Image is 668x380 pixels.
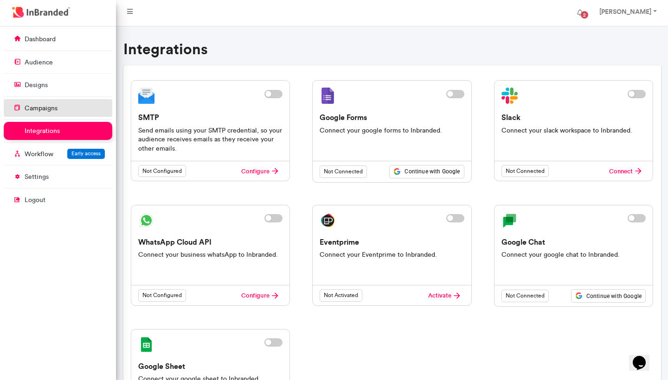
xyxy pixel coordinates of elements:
h2: Integrations [123,40,661,58]
button: Configure [238,290,283,301]
button: Continue with Google [389,165,464,178]
span: Not Configured [138,165,186,177]
p: Connect your slack workspace to Inbranded. [501,126,646,135]
img: InBranded Logo [10,5,72,20]
h6: Google Sheet [138,362,283,371]
a: Connect [604,166,646,177]
button: Activate [425,290,464,301]
p: Send emails using your SMTP credential, so your audience receives emails as they receive your oth... [138,126,283,153]
a: [PERSON_NAME] [590,4,664,22]
h6: Google Forms [320,113,464,122]
h6: Google Chat [501,238,646,247]
span: Not Connected [501,290,549,302]
a: integrations [4,122,112,139]
a: Configure [236,166,283,177]
span: Configure [241,291,270,299]
p: integrations [25,127,60,136]
a: SlackConnect your slack workspace to Inbranded. [495,108,653,161]
span: Connect [609,167,633,175]
span: Not Activated [320,289,362,302]
span: Continue with Google [586,292,642,300]
a: settings [4,168,112,185]
p: Workflow [25,150,53,159]
a: campaigns [4,99,112,117]
a: audience [4,53,112,71]
img: WhatsApp Cloud API [138,212,154,228]
a: SMTPSend emails using your SMTP credential, so your audience receives emails as they receive your... [131,108,289,161]
h6: WhatsApp Cloud API [138,238,283,247]
a: Configure [236,290,283,301]
span: 2 [581,11,588,19]
a: Continue with Google [387,165,464,178]
span: Activate [428,291,451,299]
button: 2 [570,4,590,22]
a: Google FormsConnect your google forms to Inbranded. [313,108,471,161]
p: logout [25,196,45,205]
span: Configure [241,167,270,175]
p: Connect your google chat to Inbranded. [501,250,646,260]
img: Eventprime [320,212,336,228]
p: Connect your Eventprime to Inbranded. [320,250,464,260]
p: settings [25,172,49,182]
span: Not Configured [138,289,186,302]
a: WhatsApp Cloud APIConnect your business whatsApp to Inbranded. [131,233,289,285]
p: audience [25,58,53,67]
h6: Eventprime [320,238,464,247]
p: Connect your business whatsApp to Inbranded. [138,250,283,260]
h6: SMTP [138,113,283,122]
p: Connect your google forms to Inbranded. [320,126,464,135]
button: Configure [238,166,283,177]
p: dashboard [25,35,56,44]
a: EventprimeConnect your Eventprime to Inbranded. [313,233,471,285]
img: Google Forms [320,88,336,104]
a: Continue with Google [569,289,646,303]
strong: [PERSON_NAME] [599,7,651,16]
span: Early access [71,150,101,157]
iframe: chat widget [629,343,659,371]
button: Connect [606,166,646,177]
button: Continue with Google [571,289,646,303]
a: Google ChatConnect your google chat to Inbranded. [495,233,653,285]
p: designs [25,81,48,90]
p: campaigns [25,104,58,113]
img: SMTP [138,88,154,104]
a: WorkflowEarly access [4,145,112,163]
img: Google Sheet [138,336,154,353]
span: Not Connected [501,165,549,177]
a: designs [4,76,112,94]
a: Activate [423,290,464,301]
h6: Slack [501,113,646,122]
a: dashboard [4,30,112,48]
img: Slack [501,88,518,104]
span: Continue with Google [405,168,460,176]
span: Not Connected [320,165,367,178]
img: Google Chat [501,212,518,228]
